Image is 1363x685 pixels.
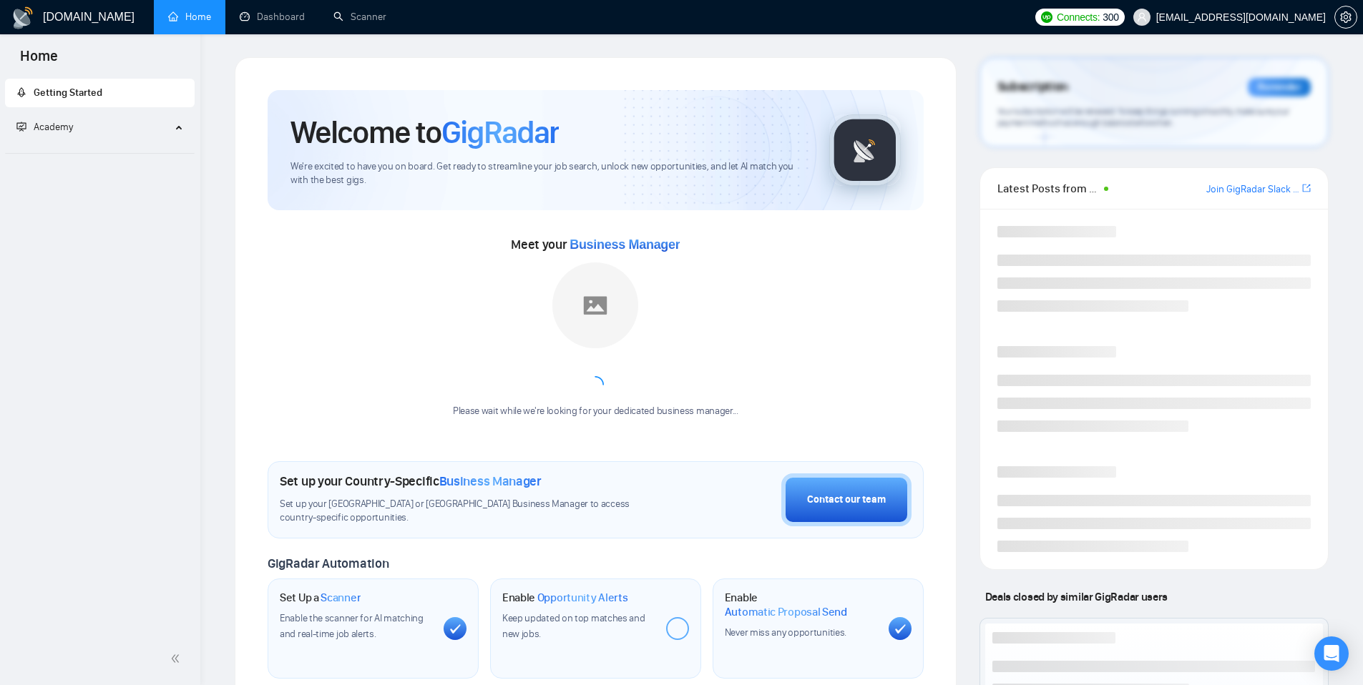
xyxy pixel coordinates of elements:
span: fund-projection-screen [16,122,26,132]
li: Getting Started [5,79,195,107]
a: homeHome [168,11,211,23]
span: Scanner [321,591,361,605]
span: Set up your [GEOGRAPHIC_DATA] or [GEOGRAPHIC_DATA] Business Manager to access country-specific op... [280,498,659,525]
span: export [1302,182,1311,194]
span: 300 [1103,9,1118,25]
span: Subscription [997,75,1068,99]
span: Deals closed by similar GigRadar users [979,584,1173,609]
button: Contact our team [781,473,912,526]
span: GigRadar [441,113,559,152]
h1: Set Up a [280,591,361,605]
span: user [1137,12,1147,22]
span: Business Manager [570,237,680,252]
h1: Enable [725,591,877,619]
img: upwork-logo.png [1041,11,1052,23]
div: Please wait while we're looking for your dedicated business manager... [444,405,747,418]
span: loading [585,375,605,395]
div: Reminder [1248,78,1311,97]
span: Your subscription will be renewed. To keep things running smoothly, make sure your payment method... [997,106,1289,129]
span: Meet your [511,237,680,252]
span: Getting Started [34,87,102,99]
li: Academy Homepage [5,147,195,157]
a: setting [1334,11,1357,23]
a: export [1302,182,1311,195]
span: Never miss any opportunities. [725,626,846,639]
img: logo [11,6,34,29]
div: Open Intercom Messenger [1314,636,1349,671]
span: rocket [16,87,26,97]
span: double-left [170,651,185,666]
span: Latest Posts from the GigRadar Community [997,179,1100,197]
h1: Welcome to [290,113,559,152]
h1: Set up your Country-Specific [280,473,542,489]
span: Automatic Proposal Send [725,605,847,619]
a: searchScanner [333,11,386,23]
button: setting [1334,6,1357,29]
span: Academy [34,121,73,133]
span: Home [9,46,69,76]
img: placeholder.png [552,262,638,348]
span: Opportunity Alerts [537,591,628,605]
span: Academy [16,121,73,133]
span: setting [1335,11,1357,23]
h1: Enable [502,591,628,605]
span: We're excited to have you on board. Get ready to streamline your job search, unlock new opportuni... [290,160,806,187]
span: Enable the scanner for AI matching and real-time job alerts. [280,612,424,640]
span: Connects: [1057,9,1100,25]
span: Business Manager [439,473,542,489]
span: GigRadar Automation [268,556,389,571]
a: Join GigRadar Slack Community [1206,182,1299,197]
span: Keep updated on top matches and new jobs. [502,612,645,640]
div: Contact our team [807,492,886,508]
a: dashboardDashboard [240,11,305,23]
img: gigradar-logo.png [829,114,901,186]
